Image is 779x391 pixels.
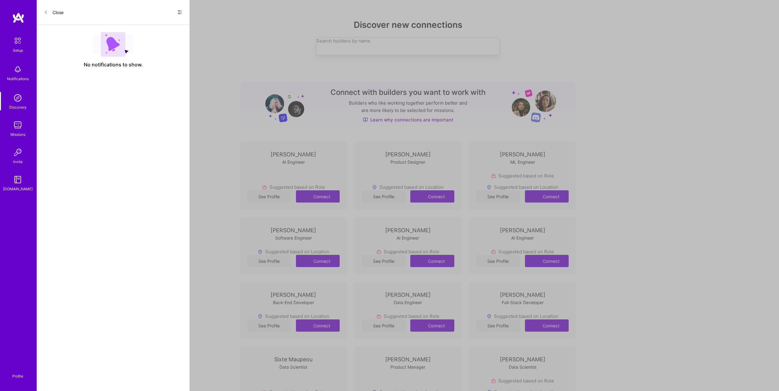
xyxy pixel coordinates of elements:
img: Invite [12,146,24,158]
img: discovery [12,92,24,104]
img: guide book [12,173,24,186]
a: Profile [10,367,25,379]
span: No notifications to show. [84,61,143,68]
div: Discovery [9,104,27,110]
img: setup [11,34,24,47]
img: bell [12,63,24,76]
img: empty [93,32,133,57]
img: teamwork [12,119,24,131]
div: Setup [13,47,23,54]
img: logo [12,12,24,23]
button: Close [44,7,64,17]
div: [DOMAIN_NAME] [3,186,33,192]
div: Invite [13,158,23,165]
div: Missions [10,131,25,138]
div: Notifications [7,76,29,82]
div: Profile [12,373,23,379]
